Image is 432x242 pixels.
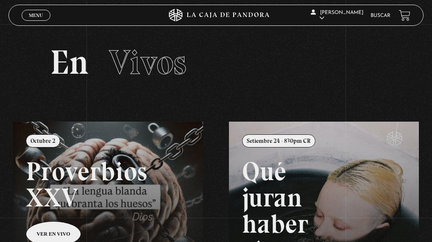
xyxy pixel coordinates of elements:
[399,10,410,21] a: View your shopping cart
[109,42,187,83] span: Vivos
[371,13,390,18] a: Buscar
[29,13,43,18] span: Menu
[50,45,382,79] h2: En
[26,20,46,26] span: Cerrar
[311,10,363,21] span: [PERSON_NAME]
